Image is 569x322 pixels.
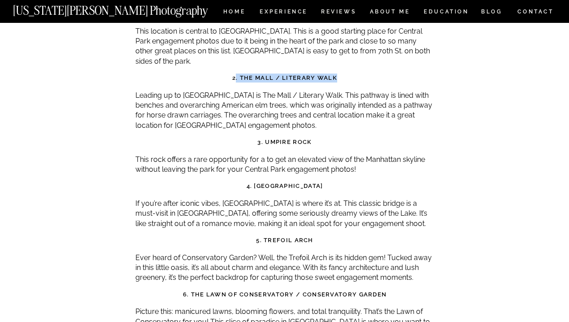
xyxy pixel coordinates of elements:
a: HOME [222,9,247,17]
p: This rock offers a rare opportunity for a to get an elevated view of the Manhattan skyline withou... [135,155,434,175]
p: Leading up to [GEOGRAPHIC_DATA] is The Mall / Literary Walk. This pathway is lined with benches a... [135,91,434,131]
a: REVIEWS [321,9,355,17]
a: CONTACT [517,7,554,17]
a: Experience [260,9,307,17]
a: EDUCATION [423,9,470,17]
p: If you’re after iconic vibes, [GEOGRAPHIC_DATA] is where it’s at. This classic bridge is a must-v... [135,199,434,229]
a: ABOUT ME [369,9,410,17]
a: [US_STATE][PERSON_NAME] Photography [13,4,238,12]
strong: 4. [GEOGRAPHIC_DATA] [247,183,323,189]
strong: 3. Umpire Rock [257,139,312,145]
strong: 5. Trefoil Arch [256,237,313,244]
strong: 2. The Mall / Literary Walk [232,74,337,81]
strong: 6. The Lawn of Conservatory / Conservatory Garden [183,291,387,298]
p: Ever heard of Conservatory Garden? Well, the Trefoil Arch is its hidden gem! Tucked away in this ... [135,253,434,283]
p: This location is central to [GEOGRAPHIC_DATA]. This is a good starting place for Central Park eng... [135,26,434,67]
a: BLOG [481,9,503,17]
